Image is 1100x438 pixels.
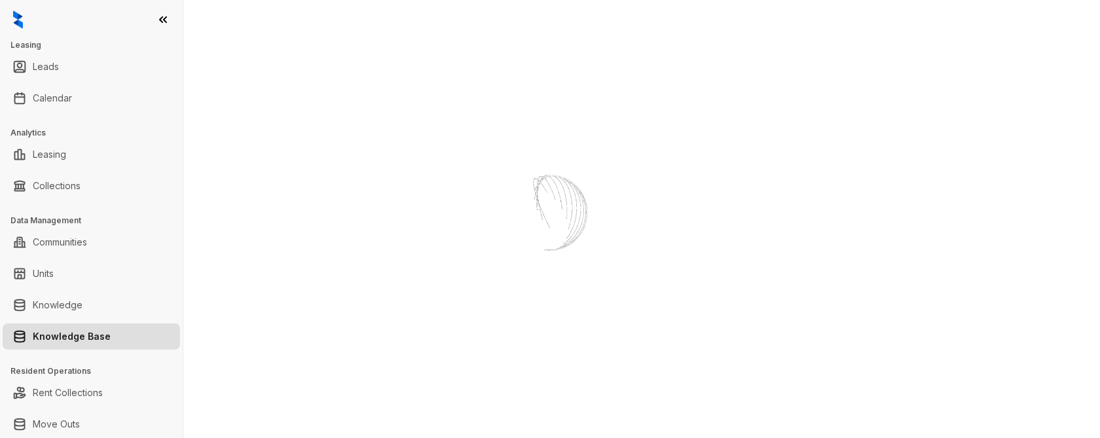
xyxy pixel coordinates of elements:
h3: Analytics [10,127,183,139]
li: Knowledge Base [3,323,180,350]
li: Collections [3,173,180,199]
a: Collections [33,173,81,199]
li: Leads [3,54,180,80]
li: Rent Collections [3,380,180,406]
li: Communities [3,229,180,255]
a: Leasing [33,141,66,168]
li: Move Outs [3,411,180,437]
h3: Data Management [10,215,183,227]
div: Loading... [527,278,574,291]
a: Units [33,261,54,287]
h3: Leasing [10,39,183,51]
a: Calendar [33,85,72,111]
a: Rent Collections [33,380,103,406]
li: Calendar [3,85,180,111]
a: Communities [33,229,87,255]
a: Move Outs [33,411,80,437]
li: Knowledge [3,292,180,318]
a: Leads [33,54,59,80]
img: Loader [485,147,615,278]
li: Units [3,261,180,287]
h3: Resident Operations [10,365,183,377]
a: Knowledge [33,292,82,318]
a: Knowledge Base [33,323,111,350]
img: logo [13,10,23,29]
li: Leasing [3,141,180,168]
